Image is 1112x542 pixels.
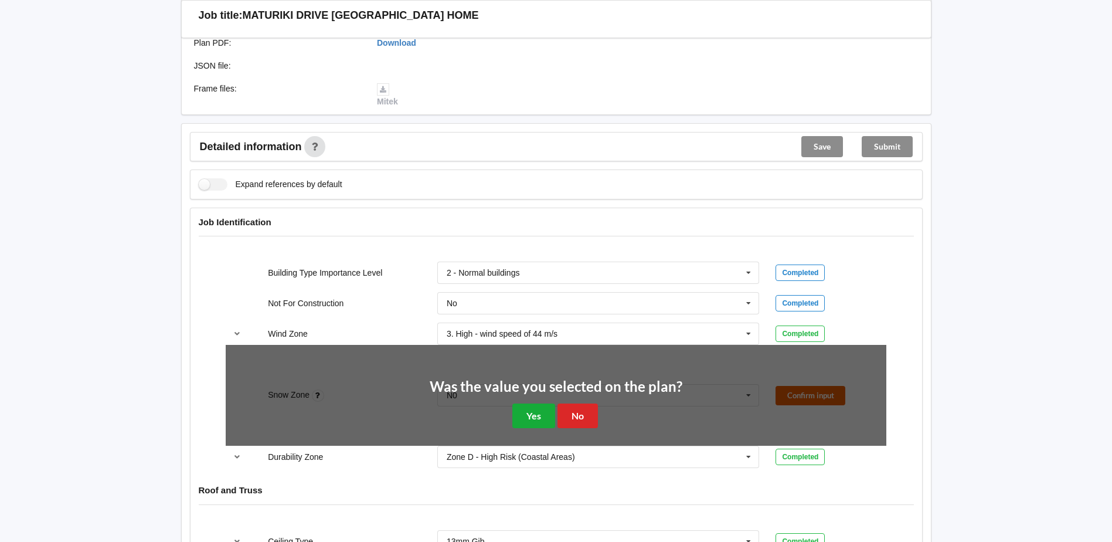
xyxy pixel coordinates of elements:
[199,178,342,191] label: Expand references by default
[186,83,369,107] div: Frame files :
[186,37,369,49] div: Plan PDF :
[200,141,302,152] span: Detailed information
[186,60,369,72] div: JSON file :
[557,404,598,428] button: No
[447,269,520,277] div: 2 - Normal buildings
[226,323,249,344] button: reference-toggle
[199,485,914,496] h4: Roof and Truss
[776,449,825,465] div: Completed
[226,446,249,468] button: reference-toggle
[447,330,557,338] div: 3. High - wind speed of 44 m/s
[776,295,825,311] div: Completed
[268,452,323,462] label: Durability Zone
[268,299,344,308] label: Not For Construction
[776,326,825,342] div: Completed
[199,9,243,22] h3: Job title:
[447,299,457,307] div: No
[776,265,825,281] div: Completed
[268,329,308,338] label: Wind Zone
[447,453,575,461] div: Zone D - High Risk (Coastal Areas)
[243,9,479,22] h3: MATURIKI DRIVE [GEOGRAPHIC_DATA] HOME
[512,404,555,428] button: Yes
[199,216,914,228] h4: Job Identification
[377,84,398,106] a: Mitek
[430,378,682,396] h2: Was the value you selected on the plan?
[377,38,416,48] a: Download
[268,268,382,277] label: Building Type Importance Level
